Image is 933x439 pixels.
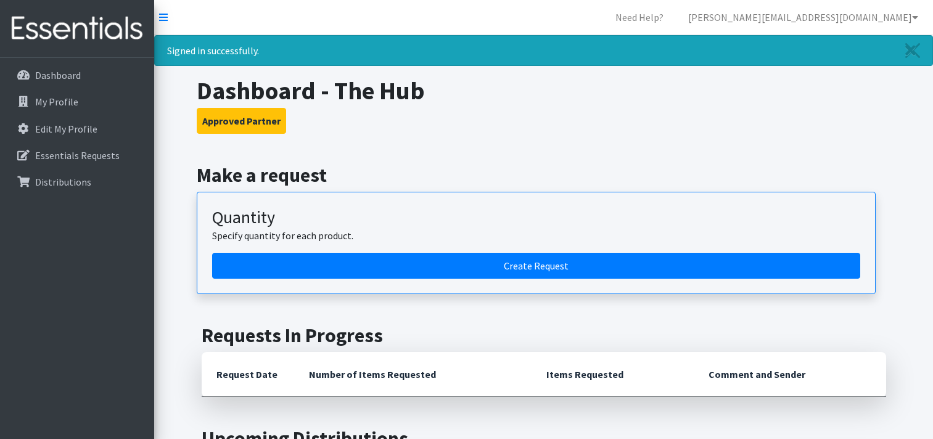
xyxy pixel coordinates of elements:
[35,69,81,81] p: Dashboard
[202,324,886,347] h2: Requests In Progress
[5,143,149,168] a: Essentials Requests
[5,170,149,194] a: Distributions
[35,96,78,108] p: My Profile
[197,163,890,187] h2: Make a request
[294,352,532,397] th: Number of Items Requested
[532,352,694,397] th: Items Requested
[212,228,860,243] p: Specify quantity for each product.
[35,176,91,188] p: Distributions
[893,36,932,65] a: Close
[212,207,860,228] h3: Quantity
[5,8,149,49] img: HumanEssentials
[202,352,294,397] th: Request Date
[212,253,860,279] a: Create a request by quantity
[35,149,120,162] p: Essentials Requests
[35,123,97,135] p: Edit My Profile
[694,352,886,397] th: Comment and Sender
[154,35,933,66] div: Signed in successfully.
[197,76,890,105] h1: Dashboard - The Hub
[678,5,928,30] a: [PERSON_NAME][EMAIL_ADDRESS][DOMAIN_NAME]
[606,5,673,30] a: Need Help?
[5,117,149,141] a: Edit My Profile
[197,108,286,134] button: Approved Partner
[5,63,149,88] a: Dashboard
[5,89,149,114] a: My Profile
